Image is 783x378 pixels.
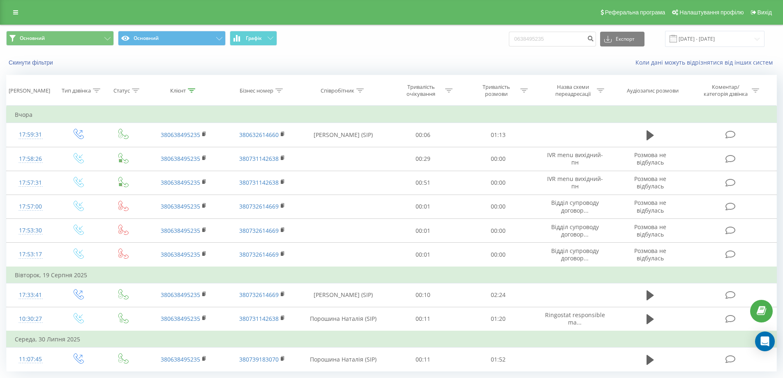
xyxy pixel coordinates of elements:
[15,151,46,167] div: 17:58:26
[758,9,772,16] span: Вихід
[461,147,536,171] td: 00:00
[386,283,461,307] td: 00:10
[635,58,777,66] a: Коли дані можуть відрізнятися вiд інших систем
[240,87,273,94] div: Бізнес номер
[170,87,186,94] div: Клієнт
[461,195,536,218] td: 00:00
[15,127,46,143] div: 17:59:31
[15,287,46,303] div: 17:33:41
[634,175,666,190] span: Розмова не відбулась
[634,199,666,214] span: Розмова не відбулась
[118,31,226,46] button: Основний
[161,355,200,363] a: 380638495235
[161,291,200,299] a: 380638495235
[461,219,536,243] td: 00:00
[386,219,461,243] td: 00:01
[386,147,461,171] td: 00:29
[239,155,279,162] a: 380731142638
[230,31,277,46] button: Графік
[702,83,750,97] div: Коментар/категорія дзвінка
[461,283,536,307] td: 02:24
[386,171,461,195] td: 00:51
[386,243,461,267] td: 00:01
[239,355,279,363] a: 380739183070
[386,348,461,371] td: 00:11
[6,31,114,46] button: Основний
[461,307,536,331] td: 01:20
[755,332,775,351] div: Open Intercom Messenger
[301,123,386,147] td: [PERSON_NAME] (SIP)
[321,87,354,94] div: Співробітник
[161,315,200,322] a: 380638495235
[536,171,614,195] td: IVR menu вихідний-пн
[62,87,91,94] div: Тип дзвінка
[239,202,279,210] a: 380732614669
[15,175,46,191] div: 17:57:31
[161,227,200,234] a: 380638495235
[551,223,599,238] span: Відділ супроводу договор...
[461,171,536,195] td: 00:00
[474,83,518,97] div: Тривалість розмови
[386,123,461,147] td: 00:06
[239,250,279,258] a: 380732614669
[7,331,777,348] td: Середа, 30 Липня 2025
[605,9,665,16] span: Реферальна програма
[239,227,279,234] a: 380732614669
[536,147,614,171] td: IVR menu вихідний-пн
[627,87,679,94] div: Аудіозапис розмови
[113,87,130,94] div: Статус
[161,155,200,162] a: 380638495235
[239,131,279,139] a: 380632614660
[7,107,777,123] td: Вчора
[634,247,666,262] span: Розмова не відбулась
[15,199,46,215] div: 17:57:00
[551,83,595,97] div: Назва схеми переадресації
[551,199,599,214] span: Відділ супроводу договор...
[15,311,46,327] div: 10:30:27
[15,351,46,367] div: 11:07:45
[634,223,666,238] span: Розмова не відбулась
[634,151,666,166] span: Розмова не відбулась
[461,348,536,371] td: 01:52
[679,9,744,16] span: Налаштування профілю
[239,291,279,299] a: 380732614669
[509,32,596,46] input: Пошук за номером
[161,179,200,186] a: 380638495235
[6,59,57,66] button: Скинути фільтри
[600,32,644,46] button: Експорт
[461,123,536,147] td: 01:13
[386,307,461,331] td: 00:11
[301,283,386,307] td: [PERSON_NAME] (SIP)
[20,35,45,42] span: Основний
[239,315,279,322] a: 380731142638
[161,250,200,258] a: 380638495235
[9,87,50,94] div: [PERSON_NAME]
[161,131,200,139] a: 380638495235
[246,35,262,41] span: Графік
[461,243,536,267] td: 00:00
[301,307,386,331] td: Порошина Наталія (SIP)
[239,179,279,186] a: 380731142638
[15,223,46,239] div: 17:53:30
[386,195,461,218] td: 00:01
[545,311,605,326] span: Ringostat responsible ma...
[7,267,777,283] td: Вівторок, 19 Серпня 2025
[301,348,386,371] td: Порошина Наталія (SIP)
[161,202,200,210] a: 380638495235
[399,83,443,97] div: Тривалість очікування
[551,247,599,262] span: Відділ супроводу договор...
[15,246,46,262] div: 17:53:17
